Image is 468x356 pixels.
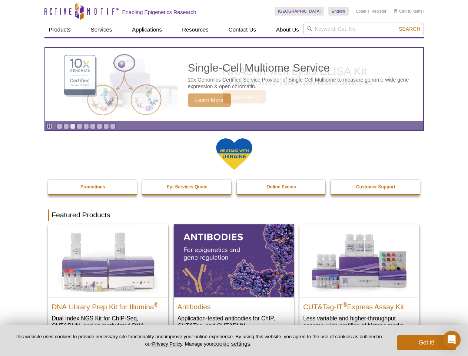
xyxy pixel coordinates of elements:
[152,341,182,347] a: Privacy Policy
[154,301,159,307] sup: ®
[48,224,168,344] a: DNA Library Prep Kit for Illumina DNA Library Prep Kit for Illumina® Dual Index NGS Kit for ChIP-...
[188,76,419,90] p: 10x Genomics Certified Service Provider of Single-Cell Multiome to measure genome-wide gene expre...
[396,26,422,32] button: Search
[45,48,423,121] article: Single-Cell Multiome Service
[48,210,420,221] h2: Featured Products
[174,224,294,297] img: All Antibodies
[303,300,416,311] h2: CUT&Tag-IT Express Assay Kit
[80,184,105,189] strong: Promotions
[394,9,397,13] img: Your Cart
[272,23,303,37] a: About Us
[371,9,386,14] a: Register
[167,184,208,189] strong: Epi-Services Quote
[299,224,419,297] img: CUT&Tag-IT® Express Assay Kit
[368,7,369,16] li: |
[177,23,213,37] a: Resources
[399,26,420,32] span: Search
[188,93,231,107] span: Learn More
[48,224,168,297] img: DNA Library Prep Kit for Illumina
[44,23,75,37] a: Products
[331,180,421,194] a: Customer Support
[177,314,290,330] p: Application-tested antibodies for ChIP, CUT&Tag, and CUT&RUN.
[343,301,347,307] sup: ®
[48,180,138,194] a: Promotions
[45,48,423,121] a: Single-Cell Multiome Service Single-Cell Multiome Service 10x Genomics Certified Service Provider...
[70,123,76,129] a: Go to slide 3
[394,7,424,16] li: (0 items)
[188,62,419,73] h2: Single-Cell Multiome Service
[299,224,419,337] a: CUT&Tag-IT® Express Assay Kit CUT&Tag-IT®Express Assay Kit Less variable and higher-throughput ge...
[63,123,69,129] a: Go to slide 2
[224,23,260,37] a: Contact Us
[443,331,461,349] div: Open Intercom Messenger
[328,7,349,16] a: English
[216,138,253,171] img: We Stand With Ukraine
[237,180,326,194] a: Online Events
[397,335,456,350] button: Got it!
[97,123,102,129] a: Go to slide 7
[122,9,196,16] h2: Enabling Epigenetics Research
[57,123,62,129] a: Go to slide 1
[52,314,165,337] p: Dual Index NGS Kit for ChIP-Seq, CUT&RUN, and ds methylated DNA assays.
[83,123,89,129] a: Go to slide 5
[77,123,82,129] a: Go to slide 4
[303,23,424,35] input: Keyword, Cat. No.
[110,123,116,129] a: Go to slide 9
[394,9,407,14] a: Cart
[356,184,395,189] strong: Customer Support
[177,300,290,311] h2: Antibodies
[356,9,366,14] a: Login
[86,23,117,37] a: Services
[275,7,325,16] a: [GEOGRAPHIC_DATA]
[57,51,168,119] img: Single-Cell Multiome Service
[90,123,96,129] a: Go to slide 6
[12,333,385,347] p: This website uses cookies to provide necessary site functionality and improve your online experie...
[142,180,232,194] a: Epi-Services Quote
[213,340,250,347] button: cookie settings
[47,123,52,129] a: Toggle autoplay
[103,123,109,129] a: Go to slide 8
[127,23,166,37] a: Applications
[303,314,416,330] p: Less variable and higher-throughput genome-wide profiling of histone marks​.
[266,184,296,189] strong: Online Events
[174,224,294,337] a: All Antibodies Antibodies Application-tested antibodies for ChIP, CUT&Tag, and CUT&RUN.
[52,300,165,311] h2: DNA Library Prep Kit for Illumina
